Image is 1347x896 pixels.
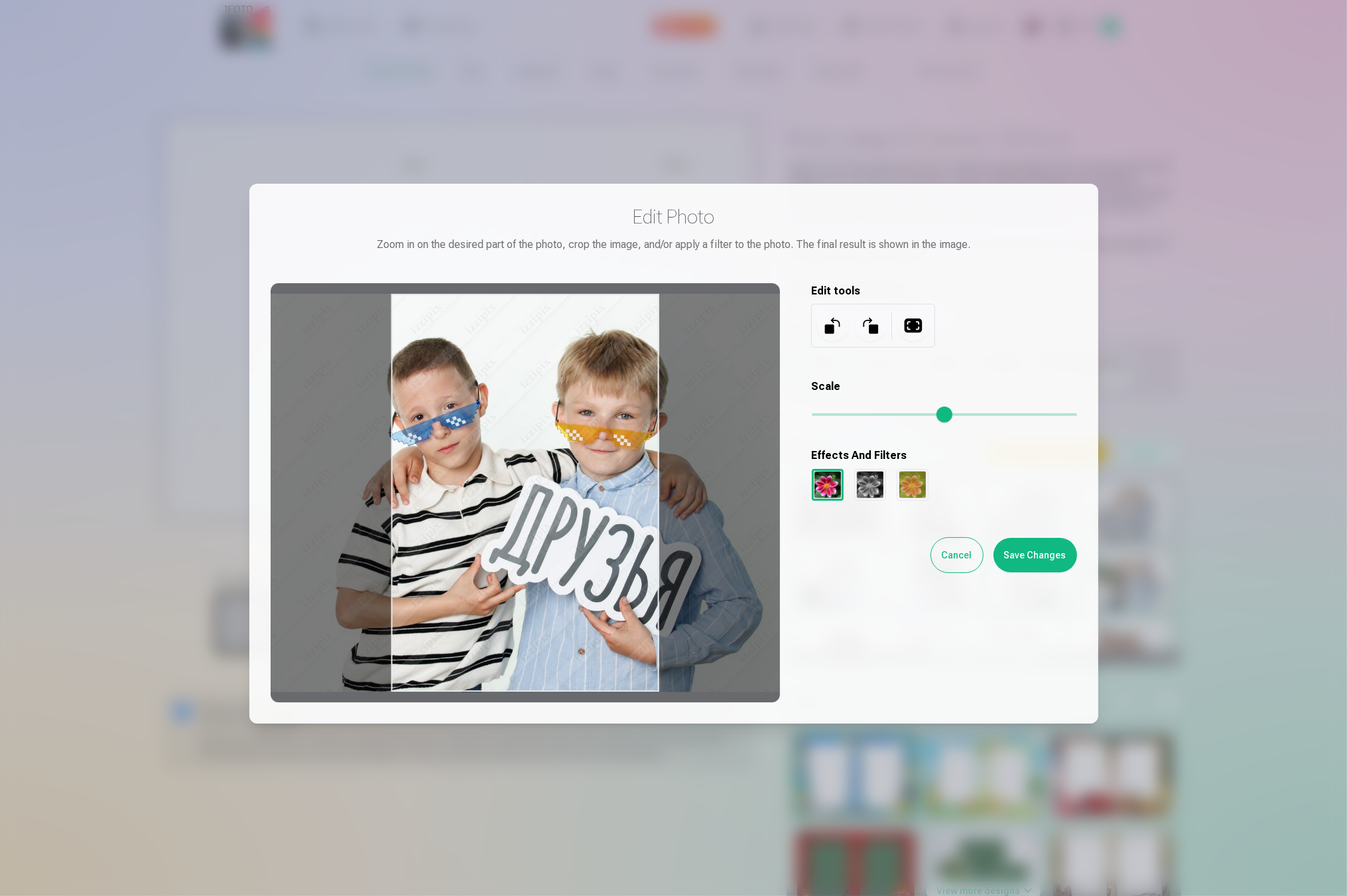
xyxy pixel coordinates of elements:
[812,448,1077,464] h5: Effects And Filters
[271,237,1077,253] div: Zoom in on the desired part of the photo, crop the image, and/or apply a filter to the photo. The...
[854,469,886,501] div: Black And White
[812,283,1077,299] h5: Edit tools
[931,538,983,572] button: Cancel
[812,379,1077,395] h5: Scale
[271,205,1077,229] h3: Edit Photo
[994,538,1077,572] button: Save Changes
[812,469,844,501] div: Original
[897,469,929,501] div: Sepia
